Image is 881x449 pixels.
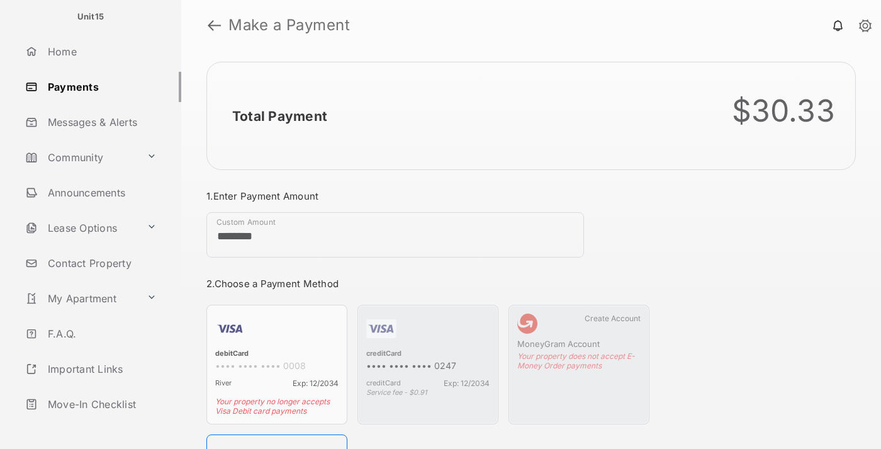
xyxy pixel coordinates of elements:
[20,354,162,384] a: Important Links
[20,319,181,349] a: F.A.Q.
[20,37,181,67] a: Home
[206,190,649,202] h3: 1. Enter Payment Amount
[444,378,490,388] span: Exp: 12/2034
[20,142,142,173] a: Community
[77,11,104,23] p: Unit15
[20,72,181,102] a: Payments
[366,349,490,360] div: creditCard
[732,93,836,129] div: $30.33
[357,305,498,424] div: creditCard•••• •••• •••• 0247creditCardExp: 12/2034Service fee - $0.91
[366,378,401,388] span: creditCard
[228,18,350,33] strong: Make a Payment
[366,388,490,397] div: Service fee - $0.91
[20,178,181,208] a: Announcements
[232,108,327,124] h2: Total Payment
[20,213,142,243] a: Lease Options
[366,360,490,373] div: •••• •••• •••• 0247
[206,278,649,290] h3: 2. Choose a Payment Method
[20,107,181,137] a: Messages & Alerts
[20,248,181,278] a: Contact Property
[20,283,142,314] a: My Apartment
[20,389,181,419] a: Move-In Checklist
